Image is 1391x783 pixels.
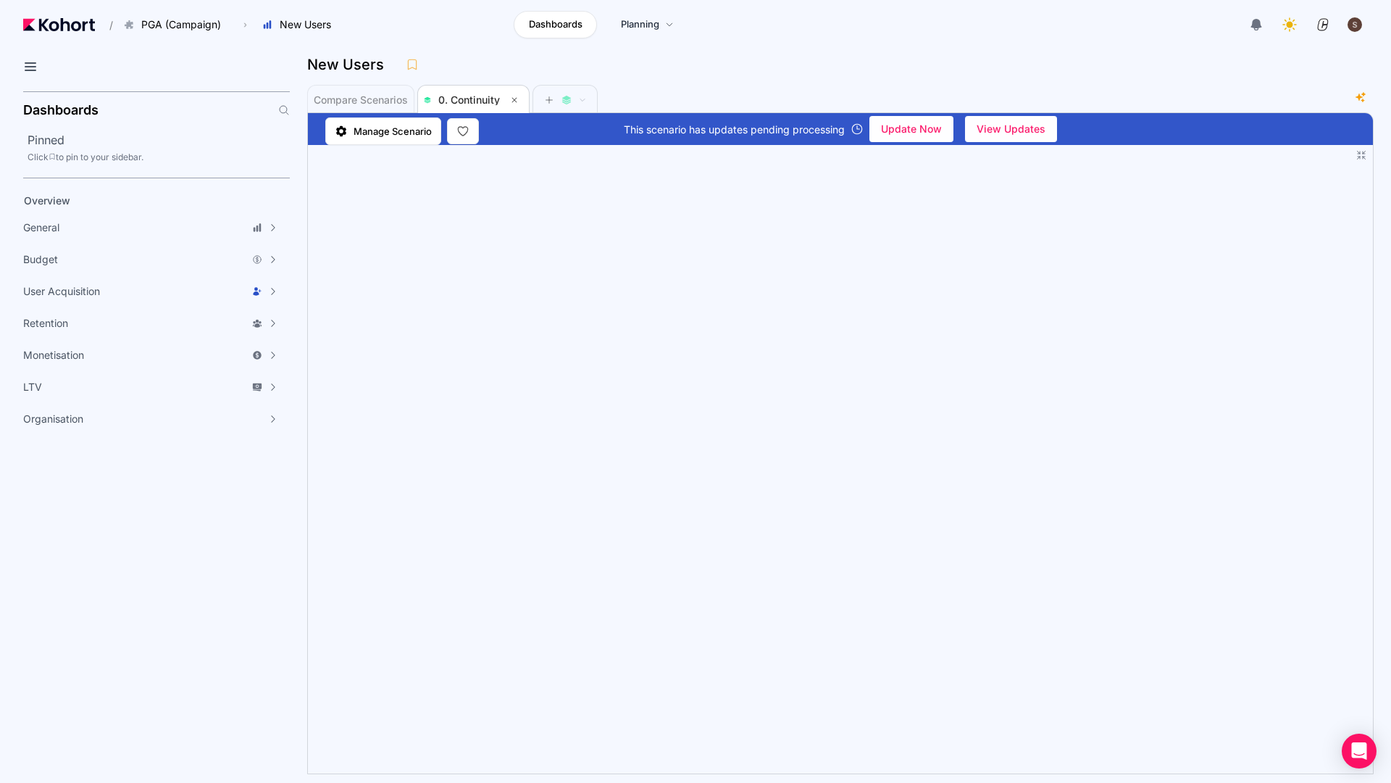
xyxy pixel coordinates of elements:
[965,116,1057,142] button: View Updates
[869,116,953,142] button: Update Now
[24,194,70,207] span: Overview
[23,412,83,426] span: Organisation
[514,11,597,38] a: Dashboards
[23,348,84,362] span: Monetisation
[325,117,441,145] a: Manage Scenario
[529,17,582,32] span: Dashboards
[881,118,942,140] span: Update Now
[28,131,290,149] h2: Pinned
[621,17,659,32] span: Planning
[241,19,250,30] span: ›
[1356,149,1367,161] button: Exit fullscreen
[98,17,113,33] span: /
[438,94,500,106] span: 0. Continuity
[1316,17,1330,32] img: logo_ConcreteSoftwareLogo_20230810134128192030.png
[116,12,236,37] button: PGA (Campaign)
[19,190,265,212] a: Overview
[280,17,331,32] span: New Users
[28,152,290,163] div: Click to pin to your sidebar.
[314,95,408,105] span: Compare Scenarios
[23,252,58,267] span: Budget
[23,284,100,299] span: User Acquisition
[23,220,59,235] span: General
[23,380,42,394] span: LTV
[624,122,845,137] span: This scenario has updates pending processing
[254,12,346,37] button: New Users
[606,11,689,38] a: Planning
[23,18,95,31] img: Kohort logo
[977,118,1045,140] span: View Updates
[141,17,221,32] span: PGA (Campaign)
[307,57,393,72] h3: New Users
[23,104,99,117] h2: Dashboards
[23,316,68,331] span: Retention
[354,124,432,138] span: Manage Scenario
[1342,734,1377,768] div: Open Intercom Messenger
